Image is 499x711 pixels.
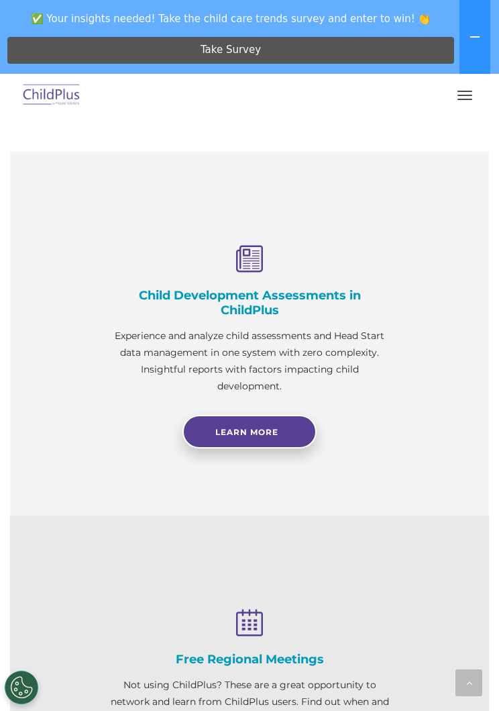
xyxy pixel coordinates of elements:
span: Phone number [215,133,272,143]
a: Take Survey [7,37,454,64]
p: Experience and analyze child assessments and Head Start data management in one system with zero c... [109,328,390,395]
span: ✅ Your insights needed! Take the child care trends survey and enter to win! 👏 [5,5,457,32]
h4: Child Development Assessments in ChildPlus [109,288,390,318]
h4: Free Regional Meetings [109,652,390,667]
span: Learn More [215,427,278,437]
span: Last name [215,78,256,88]
img: ChildPlus by Procare Solutions [20,80,83,111]
a: Learn More [182,415,317,448]
span: Take Survey [201,38,261,62]
button: Cookies Settings [5,671,38,704]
